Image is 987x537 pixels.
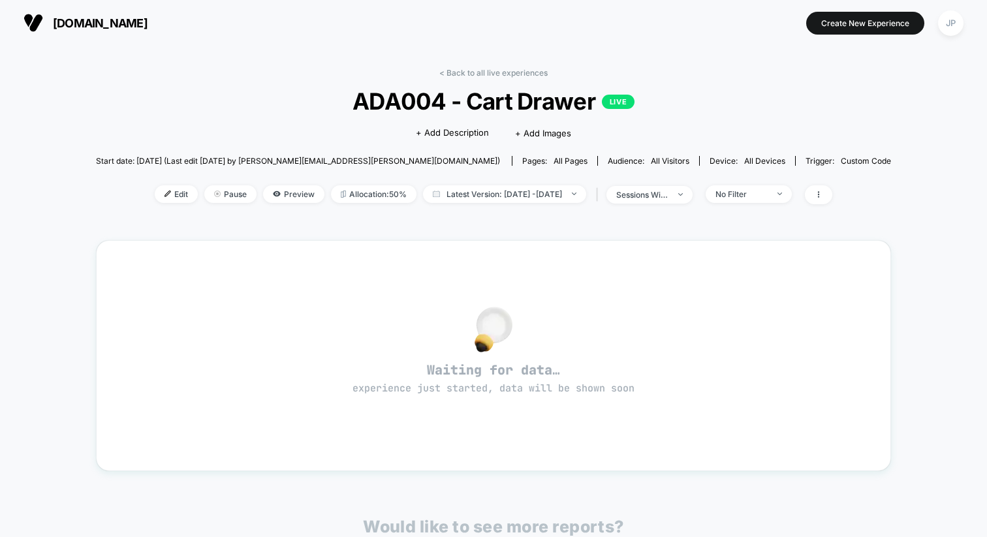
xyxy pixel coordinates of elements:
[363,517,624,536] p: Would like to see more reports?
[608,156,689,166] div: Audience:
[841,156,891,166] span: Custom Code
[433,191,440,197] img: calendar
[554,156,587,166] span: all pages
[155,185,198,203] span: Edit
[23,13,43,33] img: Visually logo
[20,12,151,33] button: [DOMAIN_NAME]
[806,156,891,166] div: Trigger:
[616,190,668,200] div: sessions with impression
[744,156,785,166] span: all devices
[331,185,416,203] span: Allocation: 50%
[651,156,689,166] span: All Visitors
[678,193,683,196] img: end
[136,87,851,115] span: ADA004 - Cart Drawer
[119,361,868,395] span: Waiting for data…
[423,185,586,203] span: Latest Version: [DATE] - [DATE]
[593,185,606,204] span: |
[602,95,634,109] p: LIVE
[699,156,795,166] span: Device:
[352,382,634,395] span: experience just started, data will be shown soon
[522,156,587,166] div: Pages:
[806,12,924,35] button: Create New Experience
[263,185,324,203] span: Preview
[416,127,489,140] span: + Add Description
[96,156,500,166] span: Start date: [DATE] (Last edit [DATE] by [PERSON_NAME][EMAIL_ADDRESS][PERSON_NAME][DOMAIN_NAME])
[439,68,548,78] a: < Back to all live experiences
[777,192,782,195] img: end
[204,185,257,203] span: Pause
[341,191,346,198] img: rebalance
[515,128,571,138] span: + Add Images
[572,192,576,195] img: end
[214,191,221,197] img: end
[164,191,171,197] img: edit
[715,189,768,199] div: No Filter
[938,10,963,36] div: JP
[475,307,512,352] img: no_data
[53,16,148,30] span: [DOMAIN_NAME]
[934,10,967,37] button: JP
